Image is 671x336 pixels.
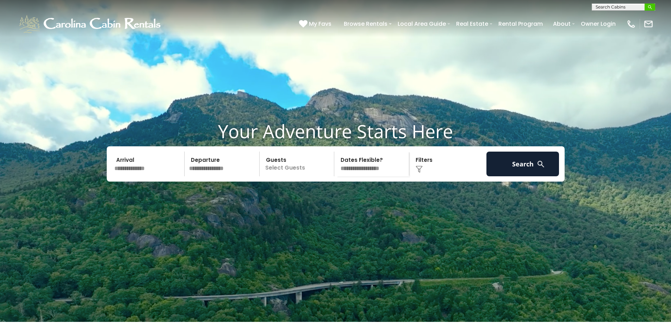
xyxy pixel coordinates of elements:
[5,120,666,142] h1: Your Adventure Starts Here
[453,18,492,30] a: Real Estate
[394,18,449,30] a: Local Area Guide
[626,19,636,29] img: phone-regular-white.png
[536,160,545,169] img: search-regular-white.png
[486,152,559,176] button: Search
[644,19,653,29] img: mail-regular-white.png
[18,13,164,35] img: White-1-1-2.png
[299,19,333,29] a: My Favs
[549,18,574,30] a: About
[340,18,391,30] a: Browse Rentals
[262,152,334,176] p: Select Guests
[309,19,331,28] span: My Favs
[577,18,619,30] a: Owner Login
[495,18,546,30] a: Rental Program
[416,166,423,173] img: filter--v1.png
